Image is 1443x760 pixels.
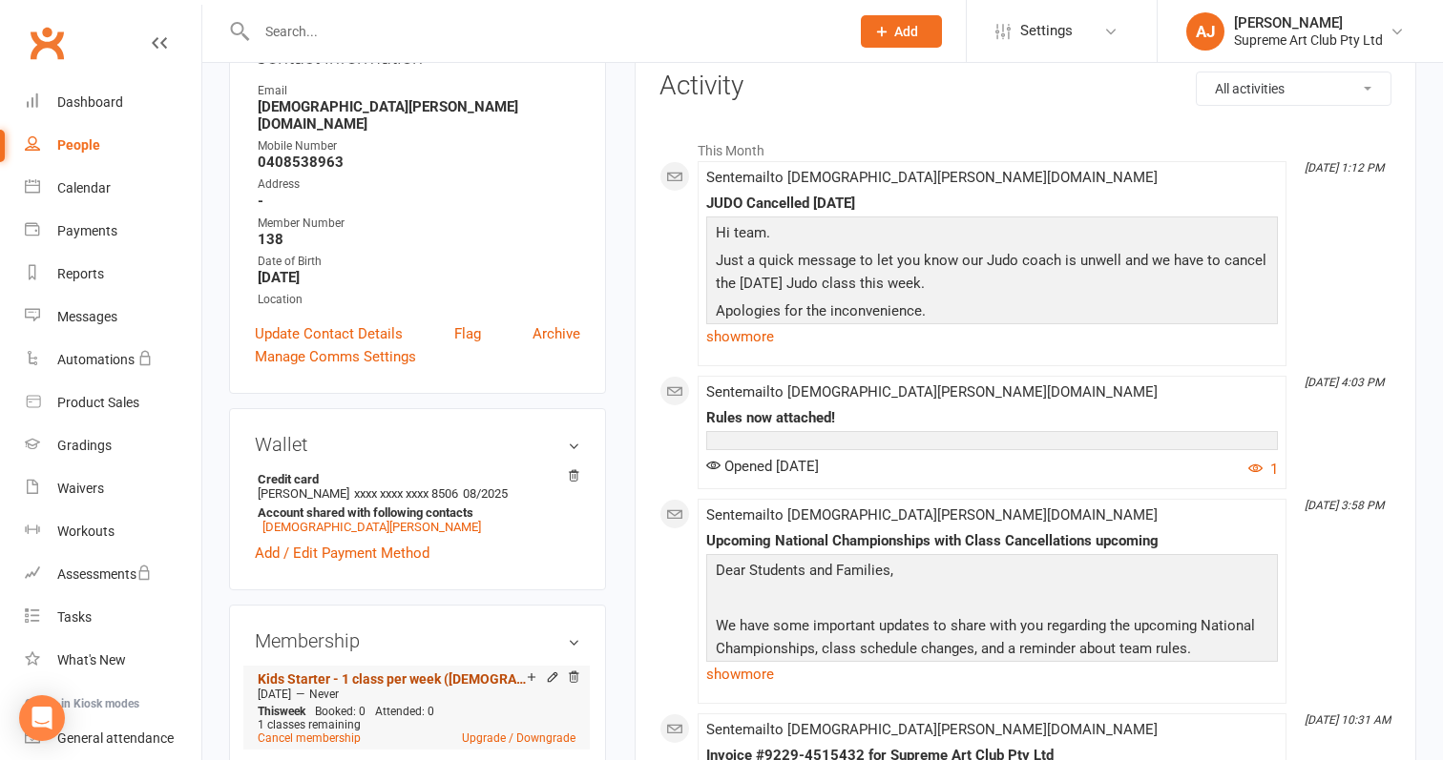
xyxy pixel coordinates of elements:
[255,345,416,368] a: Manage Comms Settings
[255,630,580,651] h3: Membership
[19,695,65,741] div: Open Intercom Messenger
[258,137,580,155] div: Mobile Number
[258,98,580,133] strong: [DEMOGRAPHIC_DATA][PERSON_NAME][DOMAIN_NAME]
[706,533,1278,549] div: Upcoming National Championships with Class Cancellations upcoming
[57,566,152,582] div: Assessments
[25,639,201,682] a: What's New
[258,82,580,100] div: Email
[1305,499,1384,512] i: [DATE] 3:58 PM
[706,169,1158,186] span: Sent email to [DEMOGRAPHIC_DATA][PERSON_NAME][DOMAIN_NAME]
[1020,10,1073,52] span: Settings
[1248,458,1278,481] button: 1
[258,505,571,520] strong: Account shared with following contacts
[706,383,1158,401] span: Sent email to [DEMOGRAPHIC_DATA][PERSON_NAME][DOMAIN_NAME]
[57,223,117,238] div: Payments
[1186,12,1224,51] div: AJ
[25,167,201,210] a: Calendar
[25,467,201,510] a: Waivers
[255,469,580,537] li: [PERSON_NAME]
[255,39,580,68] h3: Contact information
[25,596,201,639] a: Tasks
[463,486,508,501] span: 08/2025
[309,688,339,701] span: Never
[706,195,1278,212] div: JUDO Cancelled [DATE]
[711,249,1273,299] p: Just a quick message to let you know our Judo coach is unwell and we have to cancel the [DATE] Ju...
[25,510,201,553] a: Workouts
[57,94,123,110] div: Dashboard
[454,322,481,345] a: Flag
[57,609,92,625] div: Tasks
[25,124,201,167] a: People
[258,705,280,718] span: This
[258,269,580,286] strong: [DATE]
[354,486,458,501] span: xxxx xxxx xxxx 8506
[23,19,71,67] a: Clubworx
[706,323,1278,350] a: show more
[706,661,1278,688] a: show more
[258,193,580,210] strong: -
[255,322,403,345] a: Update Contact Details
[253,687,580,702] div: —
[25,253,201,296] a: Reports
[258,688,291,701] span: [DATE]
[57,395,139,410] div: Product Sales
[711,221,1273,249] p: Hi team.
[25,210,201,253] a: Payments
[706,506,1158,524] span: Sent email to [DEMOGRAPHIC_DATA][PERSON_NAME][DOMAIN_NAME]
[894,24,918,39] span: Add
[711,299,1273,327] p: Apologies for the inconvenience.
[25,81,201,124] a: Dashboard
[1234,31,1383,49] div: Supreme Art Club Pty Ltd
[258,472,571,486] strong: Credit card
[25,296,201,339] a: Messages
[258,154,580,171] strong: 0408538963
[706,458,819,475] span: Opened [DATE]
[706,410,1278,426] div: Rules now attached!
[25,553,201,596] a: Assessments
[462,731,575,745] a: Upgrade / Downgrade
[533,322,580,345] a: Archive
[1305,713,1391,727] i: [DATE] 10:31 AM
[57,481,104,496] div: Waivers
[25,339,201,381] a: Automations
[57,309,117,324] div: Messages
[57,266,104,281] div: Reports
[258,718,361,731] span: 1 classes remaining
[57,137,100,153] div: People
[57,180,111,195] div: Calendar
[258,253,580,271] div: Date of Birth
[57,352,135,367] div: Automations
[258,731,361,745] a: Cancel membership
[25,381,201,424] a: Product Sales
[25,717,201,760] a: General attendance kiosk mode
[57,524,115,539] div: Workouts
[659,72,1391,101] h3: Activity
[861,15,942,48] button: Add
[57,438,112,453] div: Gradings
[315,705,366,718] span: Booked: 0
[57,652,126,668] div: What's New
[711,614,1273,665] p: We have some important updates to share with you regarding the upcoming National Championships, c...
[706,721,1158,738] span: Sent email to [DEMOGRAPHIC_DATA][PERSON_NAME][DOMAIN_NAME]
[251,18,836,45] input: Search...
[262,520,481,534] a: [DEMOGRAPHIC_DATA][PERSON_NAME]
[1234,14,1383,31] div: [PERSON_NAME]
[258,291,580,309] div: Location
[1305,376,1384,389] i: [DATE] 4:03 PM
[375,705,434,718] span: Attended: 0
[255,434,580,455] h3: Wallet
[255,542,429,565] a: Add / Edit Payment Method
[659,131,1391,161] li: This Month
[258,215,580,233] div: Member Number
[711,559,1273,586] p: Dear Students and Families,
[258,231,580,248] strong: 138
[1305,161,1384,175] i: [DATE] 1:12 PM
[57,730,174,746] div: General attendance
[258,175,580,194] div: Address
[253,705,310,718] div: week
[258,671,527,687] a: Kids Starter - 1 class per week ([DEMOGRAPHIC_DATA] only) charged monthly
[25,424,201,467] a: Gradings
